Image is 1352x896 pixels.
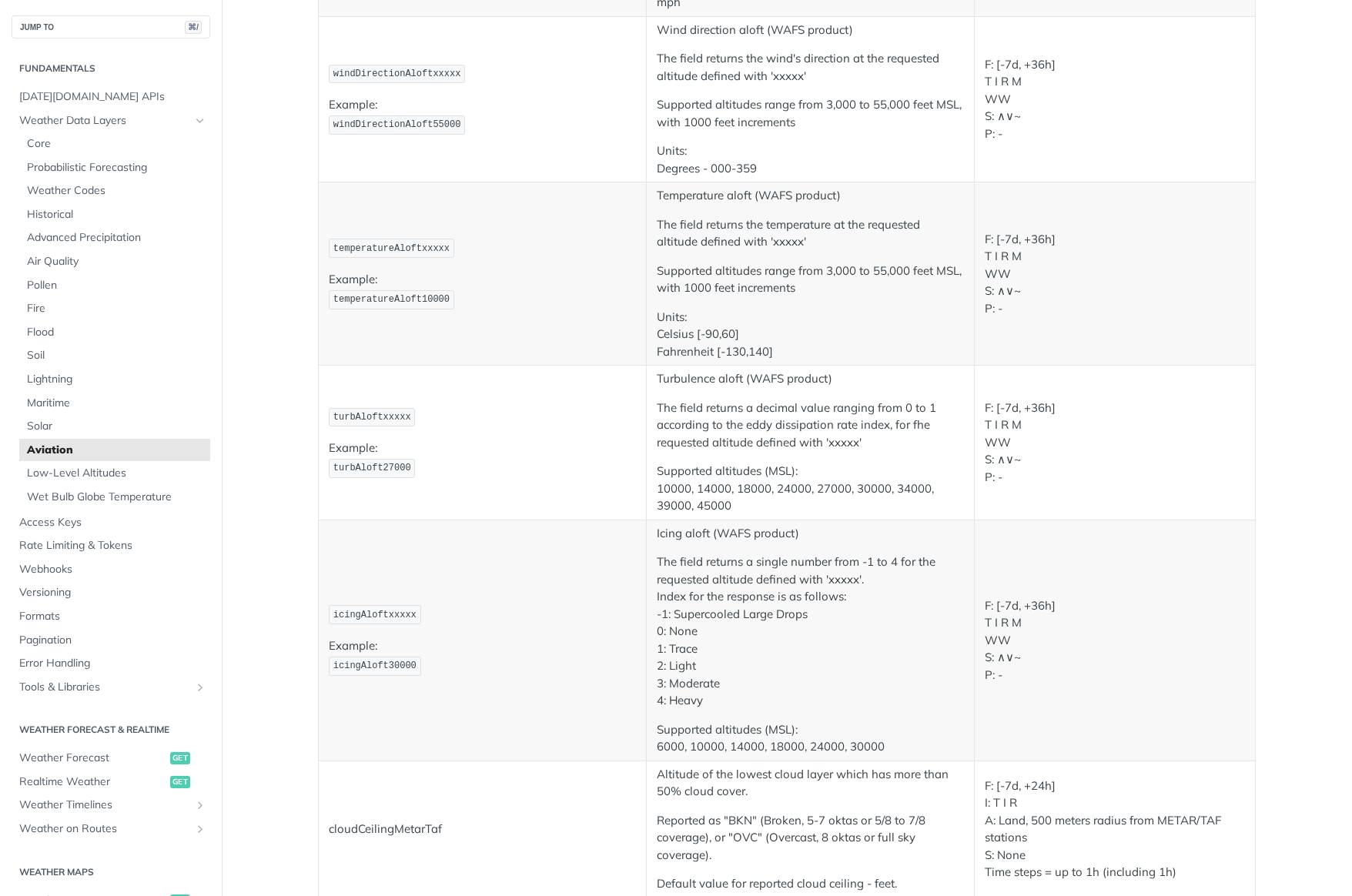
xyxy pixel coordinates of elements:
[12,817,210,841] a: Weather on RoutesShow subpages for Weather on Routes
[985,777,1245,881] p: F: [-7d, +24h] I: T I R A: Land, 500 meters radius from METAR/TAF stations S: None Time steps = u...
[194,823,206,835] button: Show subpages for Weather on Routes
[19,250,210,273] a: Air Quality
[333,294,450,305] span: temperatureAloft10000
[333,463,411,473] span: turbAloft27000
[19,274,210,297] a: Pollen
[27,160,206,176] span: Probabilistic Forecasting
[19,585,206,600] span: Versioning
[657,96,964,131] p: Supported altitudes range from 3,000 to 55,000 feet MSL, with 1000 feet increments
[19,203,210,226] a: Historical
[19,132,210,155] a: Core
[19,774,166,790] span: Realtime Weather
[329,440,636,479] p: Example:
[27,372,206,387] span: Lightning
[19,821,190,837] span: Weather on Routes
[329,637,636,677] p: Example:
[27,254,206,269] span: Air Quality
[657,50,964,85] p: The field returns the wind's direction at the requested altitude defined with 'xxxxx'
[657,187,964,205] p: Temperature aloft (WAFS product)
[19,113,190,129] span: Weather Data Layers
[19,226,210,249] a: Advanced Precipitation
[194,115,206,127] button: Hide subpages for Weather Data Layers
[185,21,202,34] span: ⌘/
[657,463,964,515] p: Supported altitudes (MSL): 10000, 14000, 18000, 24000, 27000, 30000, 34000, 39000, 45000
[19,179,210,202] a: Weather Codes
[12,865,210,879] h2: Weather Maps
[657,721,964,756] p: Supported altitudes (MSL): 6000, 10000, 14000, 18000, 24000, 30000
[12,629,210,652] a: Pagination
[170,752,190,764] span: get
[27,278,206,293] span: Pollen
[19,609,206,624] span: Formats
[12,62,210,75] h2: Fundamentals
[657,400,964,452] p: The field returns a decimal value ranging from 0 to 1 according to the eddy dissipation rate inde...
[12,558,210,581] a: Webhooks
[657,875,964,893] p: Default value for reported cloud ceiling - feet.
[657,812,964,864] p: Reported as "BKN" (Broken, 5-7 oktas or 5/8 to 7/8 coverage), or "OVC" (Overcast, 8 oktas or full...
[12,652,210,675] a: Error Handling
[27,325,206,340] span: Flood
[333,243,450,254] span: temperatureAloftxxxxx
[170,776,190,788] span: get
[329,271,636,310] p: Example:
[12,85,210,109] a: [DATE][DOMAIN_NAME] APIs
[27,230,206,246] span: Advanced Precipitation
[19,680,190,695] span: Tools & Libraries
[12,747,210,770] a: Weather Forecastget
[19,297,210,320] a: Fire
[27,443,206,458] span: Aviation
[333,412,411,423] span: turbAloftxxxxx
[19,538,206,553] span: Rate Limiting & Tokens
[27,396,206,411] span: Maritime
[19,633,206,648] span: Pagination
[19,368,210,391] a: Lightning
[19,486,210,509] a: Wet Bulb Globe Temperature
[27,348,206,363] span: Soil
[985,56,1245,143] p: F: [-7d, +36h] T I R M WW S: ∧∨~ P: -
[657,22,964,39] p: Wind direction aloft (WAFS product)
[657,766,964,801] p: Altitude of the lowest cloud layer which has more than 50% cloud cover.
[12,794,210,817] a: Weather TimelinesShow subpages for Weather Timelines
[27,466,206,481] span: Low-Level Altitudes
[19,439,210,462] a: Aviation
[657,309,964,361] p: Units: Celsius [-90,60] Fahrenheit [-130,140]
[12,511,210,534] a: Access Keys
[19,415,210,438] a: Solar
[12,109,210,132] a: Weather Data LayersHide subpages for Weather Data Layers
[985,400,1245,486] p: F: [-7d, +36h] T I R M WW S: ∧∨~ P: -
[329,96,636,135] p: Example:
[19,392,210,415] a: Maritime
[657,142,964,177] p: Units: Degrees - 000-359
[12,15,210,38] button: JUMP TO⌘/
[194,681,206,694] button: Show subpages for Tools & Libraries
[657,553,964,710] p: The field returns a single number from -1 to 4 for the requested altitude defined with 'xxxxx'. I...
[19,344,210,367] a: Soil
[27,419,206,434] span: Solar
[27,183,206,199] span: Weather Codes
[12,676,210,699] a: Tools & LibrariesShow subpages for Tools & Libraries
[19,156,210,179] a: Probabilistic Forecasting
[19,321,210,344] a: Flood
[12,771,210,794] a: Realtime Weatherget
[19,751,166,766] span: Weather Forecast
[985,231,1245,318] p: F: [-7d, +36h] T I R M WW S: ∧∨~ P: -
[12,605,210,628] a: Formats
[19,797,190,813] span: Weather Timelines
[333,119,461,130] span: windDirectionAloft55000
[985,597,1245,684] p: F: [-7d, +36h] T I R M WW S: ∧∨~ P: -
[19,462,210,485] a: Low-Level Altitudes
[19,562,206,577] span: Webhooks
[12,581,210,604] a: Versioning
[27,136,206,152] span: Core
[19,656,206,671] span: Error Handling
[333,610,417,620] span: icingAloftxxxxx
[12,534,210,557] a: Rate Limiting & Tokens
[333,660,417,671] span: icingAloft30000
[194,799,206,811] button: Show subpages for Weather Timelines
[27,301,206,316] span: Fire
[19,89,206,105] span: [DATE][DOMAIN_NAME] APIs
[27,207,206,222] span: Historical
[12,723,210,737] h2: Weather Forecast & realtime
[27,490,206,505] span: Wet Bulb Globe Temperature
[329,821,636,838] p: cloudCeilingMetarTaf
